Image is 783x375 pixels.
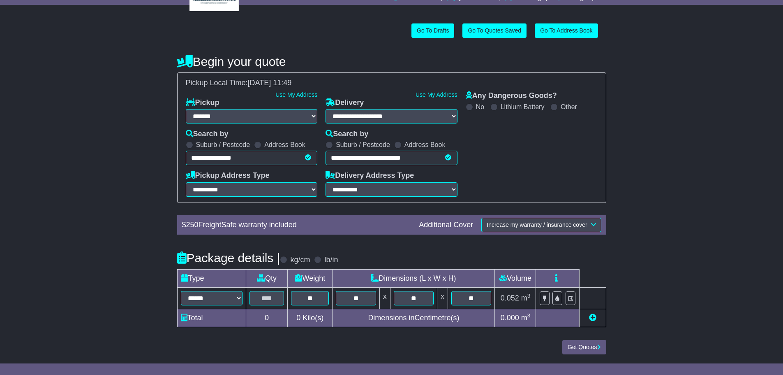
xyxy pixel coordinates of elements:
[333,269,495,287] td: Dimensions (L x W x H)
[182,79,602,88] div: Pickup Local Time:
[248,79,292,87] span: [DATE] 11:49
[186,171,270,180] label: Pickup Address Type
[466,91,557,100] label: Any Dangerous Goods?
[177,309,246,327] td: Total
[416,91,457,98] a: Use My Address
[246,309,288,327] td: 0
[535,23,598,38] a: Go To Address Book
[521,314,531,322] span: m
[411,23,454,38] a: Go To Drafts
[177,251,280,265] h4: Package details |
[501,103,545,111] label: Lithium Battery
[264,141,305,149] label: Address Book
[501,294,519,302] span: 0.052
[527,293,531,299] sup: 3
[589,314,596,322] a: Add new item
[324,256,338,265] label: lb/in
[296,314,300,322] span: 0
[275,91,317,98] a: Use My Address
[186,221,199,229] span: 250
[288,309,333,327] td: Kilo(s)
[336,141,390,149] label: Suburb / Postcode
[326,130,368,139] label: Search by
[177,269,246,287] td: Type
[476,103,484,111] label: No
[290,256,310,265] label: kg/cm
[326,171,414,180] label: Delivery Address Type
[186,98,219,107] label: Pickup
[196,141,250,149] label: Suburb / Postcode
[246,269,288,287] td: Qty
[326,98,364,107] label: Delivery
[521,294,531,302] span: m
[501,314,519,322] span: 0.000
[288,269,333,287] td: Weight
[495,269,536,287] td: Volume
[415,221,477,230] div: Additional Cover
[186,130,229,139] label: Search by
[562,340,606,354] button: Get Quotes
[487,221,587,228] span: Increase my warranty / insurance cover
[462,23,527,38] a: Go To Quotes Saved
[561,103,577,111] label: Other
[437,287,448,309] td: x
[177,55,606,68] h4: Begin your quote
[333,309,495,327] td: Dimensions in Centimetre(s)
[379,287,390,309] td: x
[527,312,531,319] sup: 3
[404,141,446,149] label: Address Book
[481,218,601,232] button: Increase my warranty / insurance cover
[178,221,415,230] div: $ FreightSafe warranty included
